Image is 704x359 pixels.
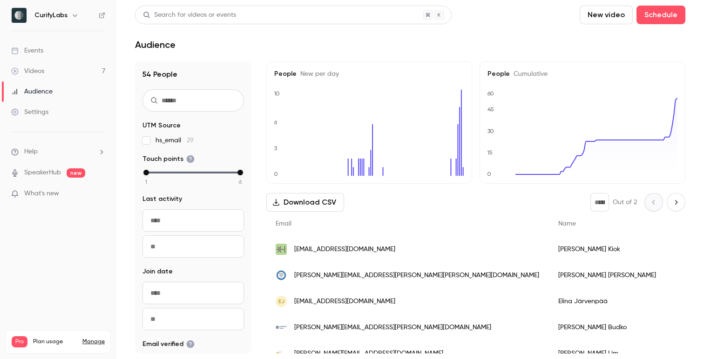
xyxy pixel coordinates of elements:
[549,262,686,288] div: [PERSON_NAME] [PERSON_NAME]
[11,66,44,76] div: Videos
[11,107,48,117] div: Settings
[142,282,244,304] input: From
[187,137,194,144] span: 29
[142,267,173,276] span: Join date
[33,338,77,346] span: Plan usage
[11,87,53,96] div: Audience
[294,297,395,306] span: [EMAIL_ADDRESS][DOMAIN_NAME]
[276,270,287,281] img: mayo.edu
[294,245,395,254] span: [EMAIL_ADDRESS][DOMAIN_NAME]
[142,235,244,258] input: To
[24,189,59,199] span: What's new
[297,71,339,77] span: New per day
[274,90,280,97] text: 10
[276,348,287,359] img: lmstech.com.sg
[274,171,278,177] text: 0
[135,39,176,50] h1: Audience
[156,136,194,145] span: hs_email
[143,170,149,175] div: min
[487,90,494,97] text: 60
[580,6,633,24] button: New video
[510,71,548,77] span: Cumulative
[239,178,242,186] span: 6
[11,147,105,157] li: help-dropdown-opener
[487,69,677,79] h5: People
[276,244,287,255] img: usb.ch
[142,194,182,204] span: Last activity
[142,121,181,130] span: UTM Source
[549,314,686,340] div: [PERSON_NAME] Budko
[636,6,685,24] button: Schedule
[274,119,278,126] text: 6
[276,220,291,227] span: Email
[82,338,105,346] a: Manage
[24,168,61,178] a: SpeakerHub
[143,10,236,20] div: Search for videos or events
[276,322,287,333] img: uk-koeln.de
[67,168,85,178] span: new
[145,178,147,186] span: 1
[487,128,494,134] text: 30
[274,69,464,79] h5: People
[274,145,278,152] text: 3
[487,106,494,113] text: 45
[294,349,443,359] span: [PERSON_NAME][EMAIL_ADDRESS][DOMAIN_NAME]
[142,209,244,232] input: From
[278,297,284,306] span: EJ
[487,171,491,177] text: 0
[142,308,244,330] input: To
[549,288,686,314] div: Elina Järvenpää
[613,198,637,207] p: Out of 2
[558,220,576,227] span: Name
[24,147,38,157] span: Help
[142,69,244,80] h1: 54 People
[487,149,493,156] text: 15
[11,46,43,55] div: Events
[142,339,195,349] span: Email verified
[549,236,686,262] div: [PERSON_NAME] Kiok
[667,193,685,212] button: Next page
[237,170,243,175] div: max
[34,11,68,20] h6: CurifyLabs
[266,193,344,212] button: Download CSV
[294,323,491,332] span: [PERSON_NAME][EMAIL_ADDRESS][PERSON_NAME][DOMAIN_NAME]
[12,8,27,23] img: CurifyLabs
[142,154,195,164] span: Touch points
[12,336,27,347] span: Pro
[294,271,539,280] span: [PERSON_NAME][EMAIL_ADDRESS][PERSON_NAME][PERSON_NAME][DOMAIN_NAME]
